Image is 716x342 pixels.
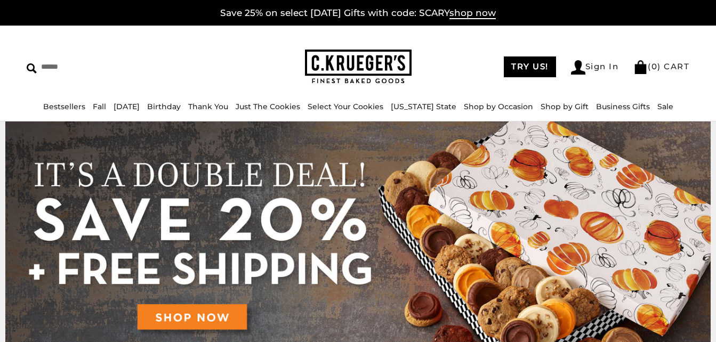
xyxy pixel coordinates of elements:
[657,102,673,111] a: Sale
[93,102,106,111] a: Fall
[220,7,496,19] a: Save 25% on select [DATE] Gifts with code: SCARYshop now
[27,59,180,75] input: Search
[305,50,412,84] img: C.KRUEGER'S
[114,102,140,111] a: [DATE]
[651,61,658,71] span: 0
[308,102,383,111] a: Select Your Cookies
[188,102,228,111] a: Thank You
[236,102,300,111] a: Just The Cookies
[147,102,181,111] a: Birthday
[449,7,496,19] span: shop now
[633,60,648,74] img: Bag
[464,102,533,111] a: Shop by Occasion
[633,61,689,71] a: (0) CART
[596,102,650,111] a: Business Gifts
[391,102,456,111] a: [US_STATE] State
[43,102,85,111] a: Bestsellers
[27,63,37,74] img: Search
[571,60,619,75] a: Sign In
[571,60,585,75] img: Account
[541,102,589,111] a: Shop by Gift
[504,56,556,77] a: TRY US!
